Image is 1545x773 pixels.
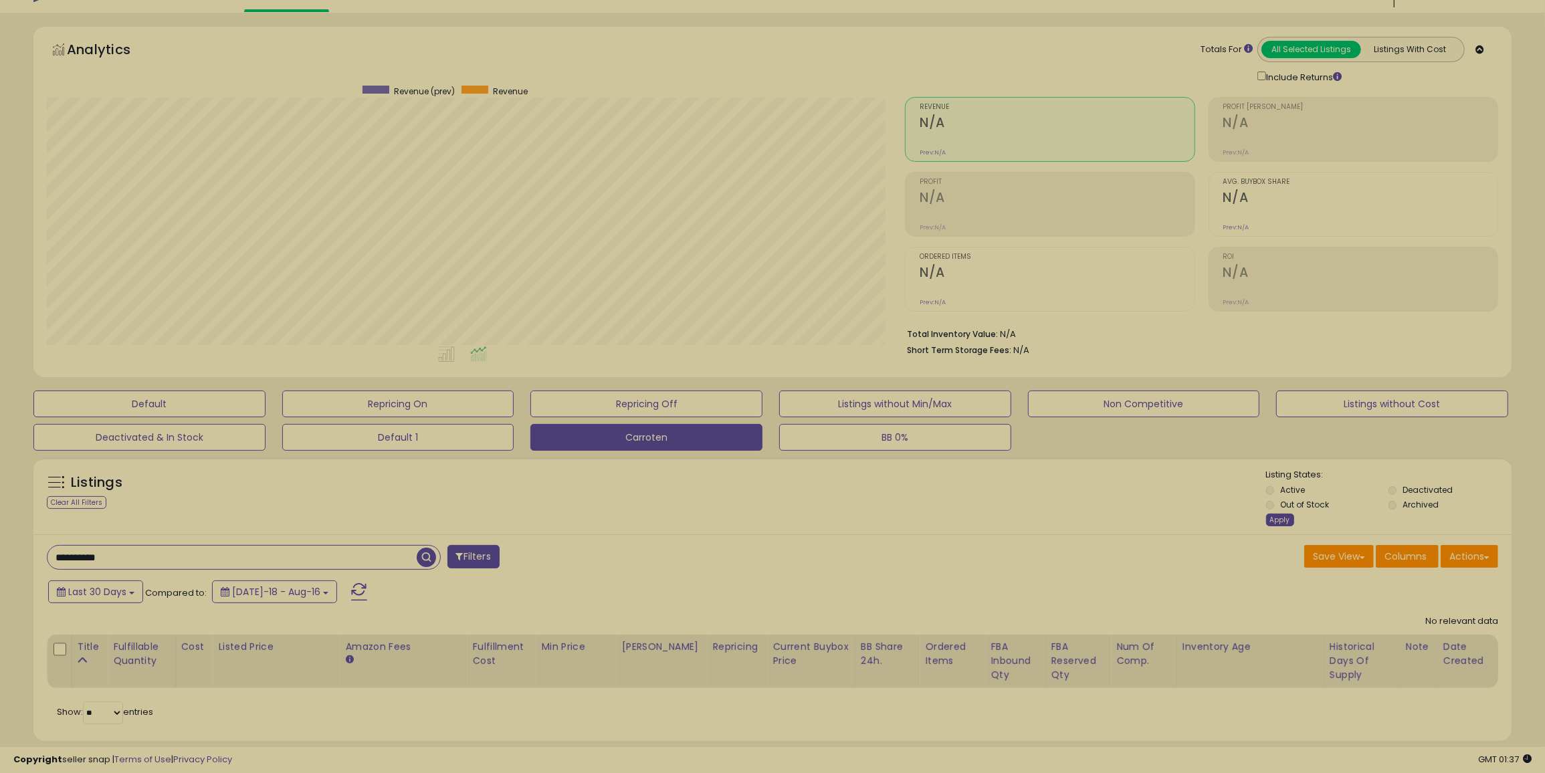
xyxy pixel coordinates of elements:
[1304,545,1374,568] button: Save View
[1360,41,1460,58] button: Listings With Cost
[1247,69,1358,84] div: Include Returns
[1223,265,1498,283] h2: N/A
[232,585,320,598] span: [DATE]-18 - Aug-16
[1443,640,1492,668] div: Date Created
[1223,223,1249,231] small: Prev: N/A
[1223,190,1498,208] h2: N/A
[33,424,266,451] button: Deactivated & In Stock
[1266,469,1512,481] p: Listing States:
[447,545,500,568] button: Filters
[78,640,102,654] div: Title
[920,190,1194,208] h2: N/A
[13,753,62,766] strong: Copyright
[779,424,1011,451] button: BB 0%
[1403,499,1439,510] label: Archived
[114,753,171,766] a: Terms of Use
[67,40,157,62] h5: Analytics
[991,640,1039,682] div: FBA inbound Qty
[1376,545,1439,568] button: Columns
[920,148,946,156] small: Prev: N/A
[1051,640,1106,682] div: FBA Reserved Qty
[173,753,232,766] a: Privacy Policy
[1223,179,1498,186] span: Avg. Buybox Share
[925,640,979,668] div: Ordered Items
[530,391,762,417] button: Repricing Off
[345,640,461,654] div: Amazon Fees
[920,115,1194,133] h2: N/A
[1403,484,1453,495] label: Deactivated
[1441,545,1498,568] button: Actions
[541,640,610,654] div: Min Price
[1280,484,1305,495] label: Active
[1406,640,1432,654] div: Note
[920,104,1194,111] span: Revenue
[1261,41,1361,58] button: All Selected Listings
[920,298,946,306] small: Prev: N/A
[920,265,1194,283] h2: N/A
[71,473,122,492] h5: Listings
[1223,253,1498,261] span: ROI
[394,86,455,97] span: Revenue (prev)
[1276,391,1508,417] button: Listings without Cost
[1116,640,1171,668] div: Num of Comp.
[1425,615,1498,628] div: No relevant data
[472,640,530,668] div: Fulfillment Cost
[282,424,514,451] button: Default 1
[145,586,207,599] span: Compared to:
[345,654,353,666] small: Amazon Fees.
[13,754,232,766] div: seller snap | |
[621,640,701,654] div: [PERSON_NAME]
[68,585,126,598] span: Last 30 Days
[920,253,1194,261] span: Ordered Items
[1223,104,1498,111] span: Profit [PERSON_NAME]
[1223,148,1249,156] small: Prev: N/A
[772,640,849,668] div: Current Buybox Price
[218,640,334,654] div: Listed Price
[181,640,207,654] div: Cost
[779,391,1011,417] button: Listings without Min/Max
[1384,550,1427,563] span: Columns
[907,344,1011,356] b: Short Term Storage Fees:
[920,179,1194,186] span: Profit
[282,391,514,417] button: Repricing On
[1478,753,1532,766] span: 2025-09-16 01:37 GMT
[113,640,169,668] div: Fulfillable Quantity
[1330,640,1395,682] div: Historical Days Of Supply
[1182,640,1318,654] div: Inventory Age
[48,580,143,603] button: Last 30 Days
[861,640,914,668] div: BB Share 24h.
[47,496,106,509] div: Clear All Filters
[212,580,337,603] button: [DATE]-18 - Aug-16
[907,325,1488,341] li: N/A
[33,391,266,417] button: Default
[57,705,153,718] span: Show: entries
[907,328,998,340] b: Total Inventory Value:
[1280,499,1329,510] label: Out of Stock
[1223,115,1498,133] h2: N/A
[530,424,762,451] button: Carroten
[1266,514,1294,526] div: Apply
[493,86,528,97] span: Revenue
[1013,344,1029,356] span: N/A
[1201,43,1253,56] div: Totals For
[712,640,761,654] div: Repricing
[1028,391,1260,417] button: Non Competitive
[920,223,946,231] small: Prev: N/A
[1223,298,1249,306] small: Prev: N/A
